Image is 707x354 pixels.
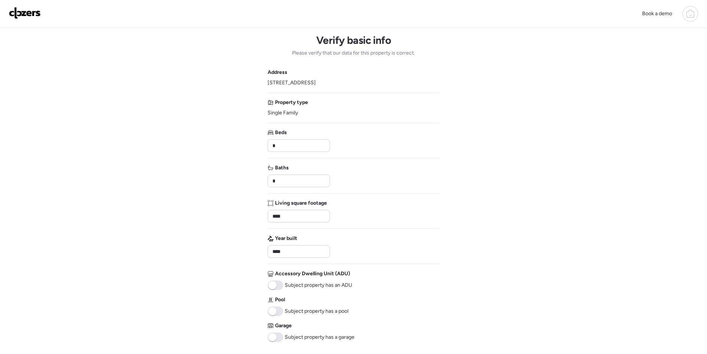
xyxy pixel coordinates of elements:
span: Pool [275,296,285,303]
h1: Verify basic info [316,34,391,46]
span: Baths [275,164,289,172]
span: Single Family [268,109,298,117]
span: [STREET_ADDRESS] [268,79,316,87]
span: Garage [275,322,292,329]
span: Subject property has an ADU [285,282,352,289]
span: Book a demo [642,10,672,17]
span: Subject property has a pool [285,308,348,315]
span: Subject property has a garage [285,334,354,341]
span: Please verify that our data for this property is correct. [292,49,415,57]
span: Accessory Dwelling Unit (ADU) [275,270,350,277]
img: Logo [9,7,41,19]
span: Year built [275,235,297,242]
span: Beds [275,129,287,136]
span: Property type [275,99,308,106]
span: Living square footage [275,199,327,207]
span: Address [268,69,287,76]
